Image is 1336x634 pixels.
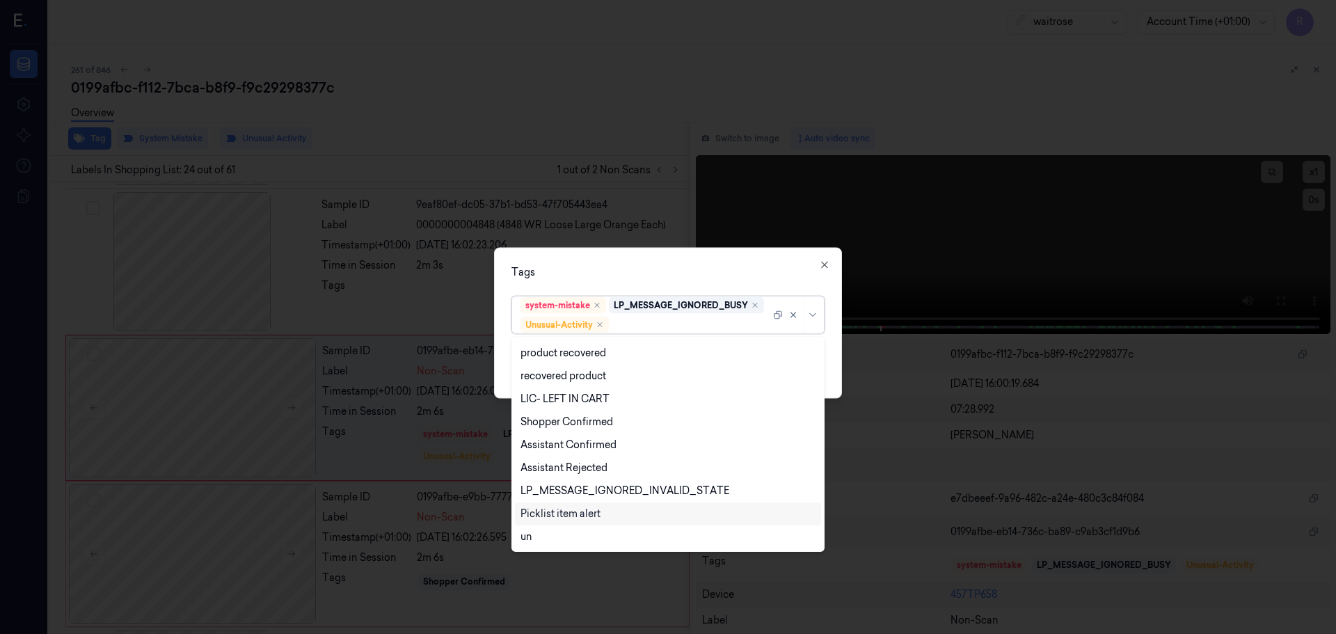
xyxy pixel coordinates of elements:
[520,346,606,360] div: product recovered
[520,392,610,406] div: LIC- LEFT IN CART
[525,299,590,311] div: system-mistake
[525,318,593,331] div: Unusual-Activity
[751,301,759,309] div: Remove ,LP_MESSAGE_IGNORED_BUSY
[520,484,729,498] div: LP_MESSAGE_IGNORED_INVALID_STATE
[520,369,606,383] div: recovered product
[614,299,748,311] div: LP_MESSAGE_IGNORED_BUSY
[520,461,607,475] div: Assistant Rejected
[520,507,601,521] div: Picklist item alert
[511,264,825,279] div: Tags
[520,530,532,544] div: un
[520,438,617,452] div: Assistant Confirmed
[596,320,604,328] div: Remove ,Unusual-Activity
[593,301,601,309] div: Remove ,system-mistake
[520,415,613,429] div: Shopper Confirmed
